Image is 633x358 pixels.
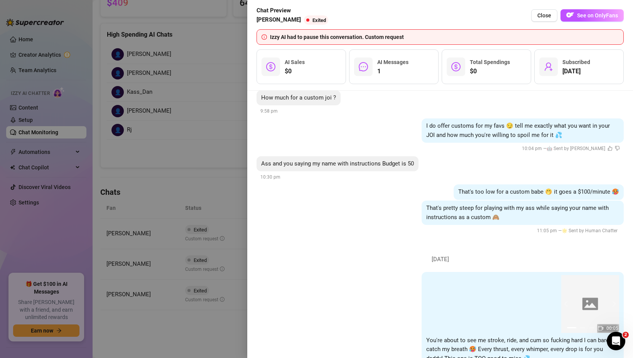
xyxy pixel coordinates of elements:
span: $0 [285,67,305,76]
span: 🌟 Sent by Human Chatter [562,228,618,233]
button: prev [564,301,571,307]
img: square-placeholder.png [561,275,619,333]
span: [PERSON_NAME] [257,15,301,25]
span: 10:30 pm [260,174,280,180]
span: like [608,146,613,151]
iframe: Intercom live chat [607,332,625,350]
span: How much for a custom joi ? [261,94,336,101]
span: [DATE] [562,67,590,76]
span: That's too low for a custom babe 🤭 it goes a $100/minute 🥵 [458,188,619,195]
span: 1 [377,67,408,76]
button: Close [531,9,557,22]
button: 4 [598,327,604,328]
button: 5 [607,327,613,328]
span: video-camera [598,326,603,331]
span: Chat Preview [257,6,331,15]
span: dollar [451,62,461,71]
span: 9:58 pm [260,108,278,114]
span: user-add [544,62,553,71]
span: dollar [266,62,275,71]
button: OFSee on OnlyFans [560,9,624,22]
span: Total Spendings [470,59,510,65]
span: 2 [623,332,629,338]
span: message [359,62,368,71]
div: Izzy AI had to pause this conversation. Custom request [270,33,619,41]
img: OF [566,11,574,19]
span: That's pretty steep for playing with my ass while saying your name with instructions as a custom 🙈 [426,204,609,221]
span: I do offer customs for my favs 😏 tell me exactly what you want in your JOI and how much you're wi... [426,122,610,138]
span: 11:05 pm — [537,228,620,233]
span: 00:05 [606,326,618,331]
span: [DATE] [426,255,455,264]
span: 🤖 Sent by [PERSON_NAME] [547,146,605,151]
button: 2 [579,327,586,328]
button: next [610,301,616,307]
span: $0 [470,67,510,76]
span: Exited [312,17,326,23]
span: See on OnlyFans [577,12,618,19]
span: AI Sales [285,59,305,65]
span: Close [537,12,551,19]
span: Ass and you saying my name with instructions Budget is 50 [261,160,414,167]
span: AI Messages [377,59,408,65]
button: 3 [589,327,595,328]
span: dislike [615,146,620,151]
span: 10:04 pm — [522,146,620,151]
span: Subscribed [562,59,590,65]
span: info-circle [262,34,267,40]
